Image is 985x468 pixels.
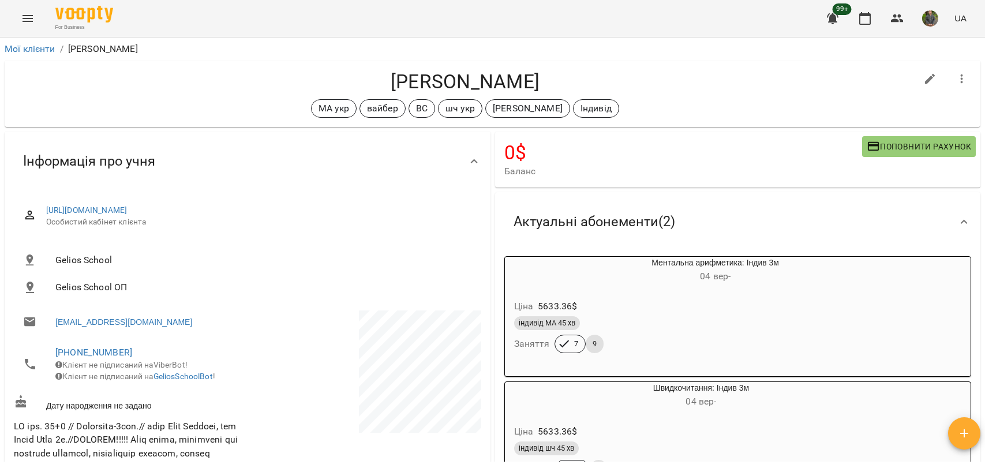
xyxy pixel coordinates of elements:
a: Мої клієнти [5,43,55,54]
div: Ментальна арифметика: Індив 3м [560,257,871,284]
nav: breadcrumb [5,42,980,56]
button: Поповнити рахунок [862,136,976,157]
p: ВС [416,102,428,115]
div: вайбер [359,99,406,118]
a: [PHONE_NUMBER] [55,347,132,358]
span: 9 [586,339,604,349]
button: Ментальна арифметика: Індив 3м04 вер- Ціна5633.36$індивід МА 45 хвЗаняття79 [505,257,871,367]
span: Gelios School ОП [55,280,472,294]
span: Клієнт не підписаний на ! [55,372,215,381]
a: [EMAIL_ADDRESS][DOMAIN_NAME] [55,316,192,328]
div: МА укр [311,99,357,118]
div: Швидкочитання: Індив 3м [560,382,842,410]
p: МА укр [319,102,349,115]
span: Клієнт не підписаний на ViberBot! [55,360,188,369]
div: Дату народження не задано [12,392,248,414]
span: 04 вер - [686,396,716,407]
p: 5633.36 $ [538,425,577,439]
h6: Заняття [514,336,550,352]
img: 2aca21bda46e2c85bd0f5a74cad084d8.jpg [922,10,938,27]
span: індивід МА 45 хв [514,318,580,328]
p: вайбер [367,102,398,115]
h6: Ціна [514,298,534,315]
div: шч укр [438,99,482,118]
p: [PERSON_NAME] [493,102,563,115]
button: Menu [14,5,42,32]
h6: Ціна [514,424,534,440]
a: GeliosSchoolBot [153,372,213,381]
div: Інформація про учня [5,132,490,191]
span: Особистий кабінет клієнта [46,216,472,228]
div: Індивід [573,99,619,118]
div: ВС [409,99,435,118]
span: 99+ [833,3,852,15]
p: шч укр [445,102,475,115]
button: UA [950,8,971,29]
span: 04 вер - [700,271,731,282]
div: Швидкочитання: Індив 3м [505,382,560,410]
div: Ментальна арифметика: Індив 3м [505,257,560,284]
span: Поповнити рахунок [867,140,971,153]
div: [PERSON_NAME] [485,99,570,118]
span: Gelios School [55,253,472,267]
img: Voopty Logo [55,6,113,23]
div: Актуальні абонементи(2) [495,192,981,252]
span: індивід шч 45 хв [514,443,579,454]
h4: 0 $ [504,141,862,164]
p: 5633.36 $ [538,299,577,313]
p: Індивід [580,102,612,115]
li: / [60,42,63,56]
span: Актуальні абонементи ( 2 ) [514,213,675,231]
span: Баланс [504,164,862,178]
span: For Business [55,24,113,31]
span: 7 [567,339,585,349]
a: [URL][DOMAIN_NAME] [46,205,128,215]
span: Інформація про учня [23,152,155,170]
p: [PERSON_NAME] [68,42,138,56]
h4: [PERSON_NAME] [14,70,916,93]
span: UA [954,12,967,24]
